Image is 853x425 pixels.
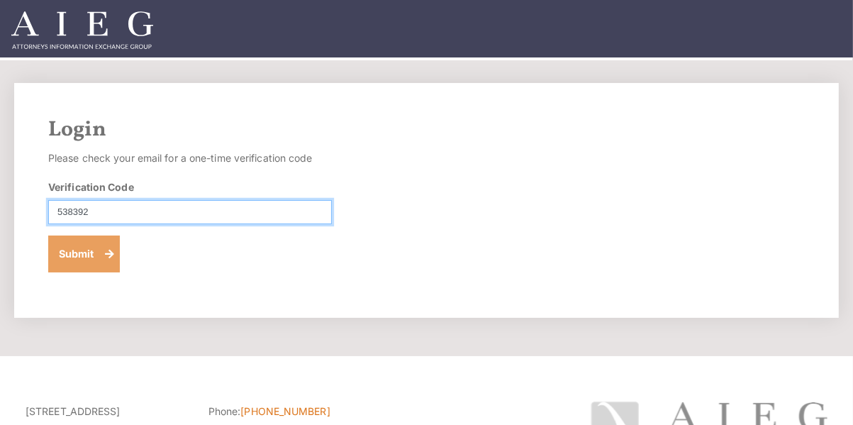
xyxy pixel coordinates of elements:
a: [PHONE_NUMBER] [240,405,330,417]
p: Please check your email for a one-time verification code [48,148,332,168]
li: Phone: [208,402,370,421]
h2: Login [48,117,805,143]
button: Submit [48,236,120,272]
label: Verification Code [48,180,134,194]
img: Attorneys Information Exchange Group [11,11,153,49]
